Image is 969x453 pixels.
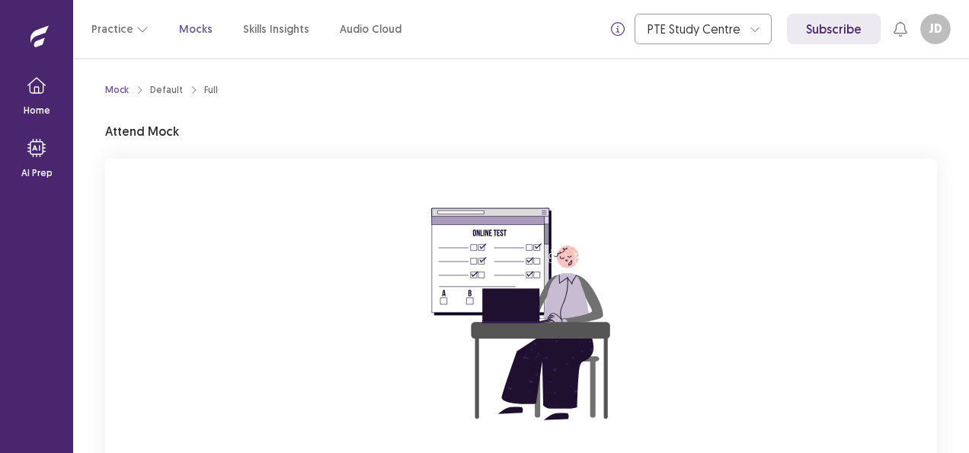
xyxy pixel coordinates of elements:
[920,14,951,44] button: JD
[243,21,309,37] a: Skills Insights
[150,83,183,97] div: Default
[105,83,129,97] a: Mock
[91,15,149,43] button: Practice
[648,14,742,43] div: PTE Study Centre
[24,104,50,117] p: Home
[340,21,401,37] a: Audio Cloud
[204,83,218,97] div: Full
[105,122,179,140] p: Attend Mock
[179,21,213,37] a: Mocks
[604,15,632,43] button: info
[384,177,658,451] img: attend-mock
[21,166,53,180] p: AI Prep
[787,14,881,44] a: Subscribe
[105,83,218,97] nav: breadcrumb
